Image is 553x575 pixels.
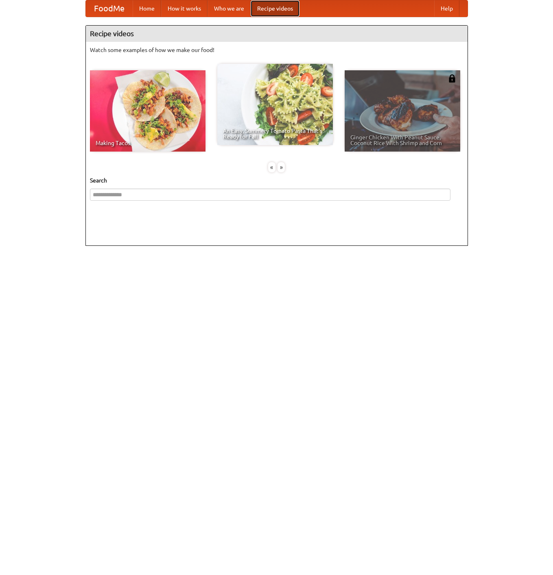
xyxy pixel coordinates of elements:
a: Recipe videos [251,0,299,17]
a: Making Tacos [90,70,205,152]
span: Making Tacos [96,140,200,146]
a: How it works [161,0,208,17]
p: Watch some examples of how we make our food! [90,46,463,54]
a: Who we are [208,0,251,17]
a: An Easy, Summery Tomato Pasta That's Ready for Fall [217,64,333,145]
img: 483408.png [448,74,456,82]
div: « [268,162,275,172]
h4: Recipe videos [86,26,468,42]
a: Home [133,0,161,17]
span: An Easy, Summery Tomato Pasta That's Ready for Fall [223,128,327,139]
h5: Search [90,176,463,184]
a: Help [434,0,459,17]
a: FoodMe [86,0,133,17]
div: » [278,162,285,172]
